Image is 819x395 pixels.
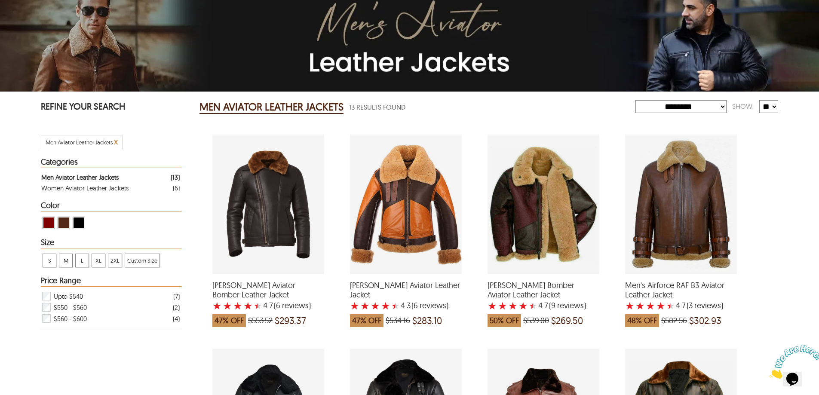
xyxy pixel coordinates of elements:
[350,269,462,331] a: Gary Aviator Leather Jacket with a 4.333333333333334 Star Rating 6 Product Review which was at a ...
[92,254,105,267] div: View XL Men Aviator Leather Jackets
[92,254,105,267] span: XL
[350,301,359,310] label: 1 rating
[280,301,309,310] span: reviews
[371,301,380,310] label: 3 rating
[418,301,446,310] span: reviews
[41,291,180,302] div: Filter Upto $540 Men Aviator Leather Jackets
[41,183,180,193] a: Filter Women Aviator Leather Jackets
[233,301,242,310] label: 3 rating
[275,316,306,325] span: $293.37
[488,281,599,299] span: George Bomber Aviator Leather Jacket
[73,217,85,229] div: View Black Men Aviator Leather Jackets
[498,301,507,310] label: 2 rating
[41,302,180,313] div: Filter $550 - $560 Men Aviator Leather Jackets
[59,254,73,267] div: View M Men Aviator Leather Jackets
[243,301,253,310] label: 4 rating
[199,100,344,114] h2: MEN AVIATOR LEATHER JACKETS
[54,313,87,324] span: $560 - $600
[173,291,180,302] div: ( 7 )
[274,301,280,310] span: (6
[488,301,497,310] label: 1 rating
[401,301,411,310] label: 4.3
[76,254,89,267] span: L
[212,281,324,299] span: Eric Aviator Bomber Leather Jacket
[114,139,118,146] a: Cancel Filter
[41,172,119,183] div: Men Aviator Leather Jackets
[125,254,160,267] div: View Custom Size Men Aviator Leather Jackets
[766,341,819,382] iframe: chat widget
[199,98,635,116] div: Men Aviator Leather Jackets 13 Results Found
[114,137,118,147] span: x
[173,302,180,313] div: ( 2 )
[58,217,70,229] div: View Brown ( Brand Color ) Men Aviator Leather Jackets
[391,301,400,310] label: 5 rating
[41,238,182,248] div: Heading Filter Men Aviator Leather Jackets by Size
[350,281,462,299] span: Gary Aviator Leather Jacket
[212,314,246,327] span: 47% OFF
[646,301,655,310] label: 3 rating
[54,291,83,302] span: Upto $540
[523,316,549,325] span: $539.00
[248,316,273,325] span: $553.52
[687,301,723,310] span: )
[635,301,645,310] label: 2 rating
[625,314,659,327] span: 48% OFF
[625,281,737,299] span: Men's Airforce RAF B3 Aviator Leather Jacket
[625,269,737,331] a: Men's Airforce RAF B3 Aviator Leather Jacket with a 4.666666666666667 Star Rating 3 Product Revie...
[212,301,222,310] label: 1 rating
[41,158,182,168] div: Heading Filter Men Aviator Leather Jackets by Categories
[274,301,311,310] span: )
[3,3,57,37] img: Chat attention grabber
[538,301,548,310] label: 4.7
[173,183,180,193] div: ( 6 )
[254,301,262,310] label: 5 rating
[551,316,583,325] span: $269.50
[43,254,56,267] span: S
[43,217,55,229] div: View Maroon Men Aviator Leather Jackets
[508,301,518,310] label: 3 rating
[349,102,405,113] span: 13 Results Found
[171,172,180,183] div: ( 13 )
[75,254,89,267] div: View L Men Aviator Leather Jackets
[46,139,113,146] span: Filter Men Aviator Leather Jackets
[108,254,122,267] span: 2XL
[661,316,687,325] span: $582.56
[350,314,383,327] span: 47% OFF
[518,301,528,310] label: 4 rating
[43,254,56,267] div: View S Men Aviator Leather Jackets
[59,254,72,267] span: M
[411,301,448,310] span: )
[360,301,370,310] label: 2 rating
[41,201,182,211] div: Heading Filter Men Aviator Leather Jackets by Color
[41,313,180,324] div: Filter $560 - $600 Men Aviator Leather Jackets
[529,301,537,310] label: 5 rating
[687,301,693,310] span: (3
[125,254,160,267] span: Custom Size
[54,302,87,313] span: $550 - $560
[549,301,586,310] span: )
[666,301,675,310] label: 5 rating
[381,301,390,310] label: 4 rating
[108,254,122,267] div: View 2XL Men Aviator Leather Jackets
[41,172,180,183] a: Filter Men Aviator Leather Jackets
[555,301,584,310] span: reviews
[41,183,129,193] div: Women Aviator Leather Jackets
[173,313,180,324] div: ( 4 )
[625,301,635,310] label: 1 rating
[727,99,759,114] div: Show:
[411,301,418,310] span: (6
[223,301,232,310] label: 2 rating
[488,314,521,327] span: 50% OFF
[693,301,721,310] span: reviews
[676,301,686,310] label: 4.7
[386,316,410,325] span: $534.16
[656,301,666,310] label: 4 rating
[41,100,182,114] p: REFINE YOUR SEARCH
[549,301,555,310] span: (9
[41,276,182,287] div: Heading Filter Men Aviator Leather Jackets by Price Range
[488,269,599,331] a: George Bomber Aviator Leather Jacket with a 4.666666666666667 Star Rating 9 Product Review which ...
[412,316,442,325] span: $283.10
